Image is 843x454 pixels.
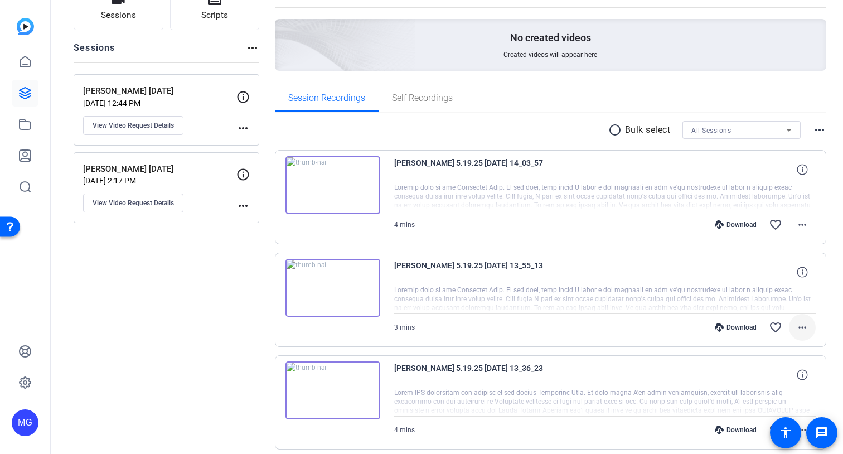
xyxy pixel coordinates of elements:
span: Scripts [201,9,228,22]
button: View Video Request Details [83,194,183,212]
span: View Video Request Details [93,121,174,130]
span: Self Recordings [392,94,453,103]
span: 4 mins [394,221,415,229]
span: Created videos will appear here [503,50,597,59]
img: thumb-nail [285,259,380,317]
div: Download [709,426,762,434]
span: [PERSON_NAME] 5.19.25 [DATE] 13_55_13 [394,259,600,286]
span: [PERSON_NAME] 5.19.25 [DATE] 14_03_57 [394,156,600,183]
button: View Video Request Details [83,116,183,135]
mat-icon: more_horiz [813,123,826,137]
mat-icon: more_horiz [796,321,809,334]
p: [DATE] 12:44 PM [83,99,236,108]
span: 3 mins [394,323,415,331]
mat-icon: more_horiz [236,199,250,212]
mat-icon: more_horiz [796,423,809,437]
p: Bulk select [625,123,671,137]
span: Session Recordings [288,94,365,103]
img: thumb-nail [285,361,380,419]
mat-icon: radio_button_unchecked [608,123,625,137]
p: [PERSON_NAME] [DATE] [83,163,236,176]
mat-icon: message [815,426,829,439]
mat-icon: more_horiz [236,122,250,135]
mat-icon: more_horiz [246,41,259,55]
mat-icon: more_horiz [796,218,809,231]
p: No created videos [510,31,591,45]
h2: Sessions [74,41,115,62]
div: MG [12,409,38,436]
span: 4 mins [394,426,415,434]
span: [PERSON_NAME] 5.19.25 [DATE] 13_36_23 [394,361,600,388]
mat-icon: accessibility [779,426,792,439]
span: All Sessions [691,127,731,134]
span: View Video Request Details [93,199,174,207]
img: blue-gradient.svg [17,18,34,35]
mat-icon: favorite_border [769,423,782,437]
div: Download [709,323,762,332]
mat-icon: favorite_border [769,218,782,231]
span: Sessions [101,9,136,22]
mat-icon: favorite_border [769,321,782,334]
p: [DATE] 2:17 PM [83,176,236,185]
p: [PERSON_NAME] [DATE] [83,85,236,98]
img: thumb-nail [285,156,380,214]
div: Download [709,220,762,229]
